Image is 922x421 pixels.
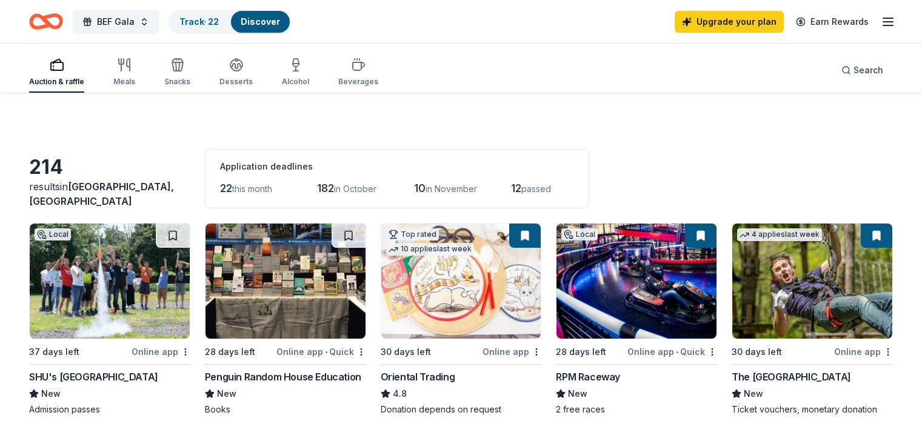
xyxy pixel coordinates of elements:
[426,184,477,194] span: in November
[169,10,291,34] button: Track· 22Discover
[132,344,190,359] div: Online app
[338,53,378,93] button: Beverages
[386,243,474,256] div: 10 applies last week
[164,53,190,93] button: Snacks
[29,223,190,416] a: Image for SHU's Discovery Science Center & PlanetariumLocal37 days leftOnline appSHU's [GEOGRAPHI...
[35,228,71,240] div: Local
[205,345,255,359] div: 28 days left
[832,58,893,82] button: Search
[511,182,521,194] span: 12
[282,53,309,93] button: Alcohol
[854,63,883,78] span: Search
[205,403,366,416] div: Books
[732,223,893,416] a: Image for The Adventure Park4 applieslast week30 days leftOnline appThe [GEOGRAPHIC_DATA]NewTicke...
[381,345,431,359] div: 30 days left
[220,182,232,194] span: 22
[179,16,219,27] a: Track· 22
[834,344,893,359] div: Online app
[29,179,190,208] div: results
[381,403,542,416] div: Donation depends on request
[732,345,782,359] div: 30 days left
[205,224,366,339] img: Image for Penguin Random House Education
[219,53,253,93] button: Desserts
[97,15,135,29] span: BEF Gala
[521,184,551,194] span: passed
[393,386,407,401] span: 4.8
[232,184,272,194] span: this month
[561,228,598,240] div: Local
[789,11,876,33] a: Earn Rewards
[338,77,378,87] div: Beverages
[217,386,236,401] span: New
[556,370,620,384] div: RPM Raceway
[483,344,541,359] div: Online app
[568,386,587,401] span: New
[29,181,174,207] span: [GEOGRAPHIC_DATA], [GEOGRAPHIC_DATA]
[29,181,174,207] span: in
[29,155,190,179] div: 214
[73,10,159,34] button: BEF Gala
[732,224,892,339] img: Image for The Adventure Park
[29,7,63,36] a: Home
[276,344,366,359] div: Online app Quick
[627,344,717,359] div: Online app Quick
[164,77,190,87] div: Snacks
[556,224,717,339] img: Image for RPM Raceway
[29,370,158,384] div: SHU's [GEOGRAPHIC_DATA]
[41,386,61,401] span: New
[676,347,678,357] span: •
[381,370,455,384] div: Oriental Trading
[556,345,606,359] div: 28 days left
[30,224,190,339] img: Image for SHU's Discovery Science Center & Planetarium
[219,77,253,87] div: Desserts
[737,228,822,241] div: 4 applies last week
[241,16,280,27] a: Discover
[732,370,851,384] div: The [GEOGRAPHIC_DATA]
[744,386,763,401] span: New
[205,223,366,416] a: Image for Penguin Random House Education28 days leftOnline app•QuickPenguin Random House Educatio...
[732,403,893,416] div: Ticket vouchers, monetary donation
[556,403,717,416] div: 2 free races
[325,347,327,357] span: •
[113,53,135,93] button: Meals
[317,182,334,194] span: 182
[29,53,84,93] button: Auction & raffle
[29,345,79,359] div: 37 days left
[414,182,426,194] span: 10
[334,184,376,194] span: in October
[29,77,84,87] div: Auction & raffle
[29,403,190,416] div: Admission passes
[381,223,542,416] a: Image for Oriental TradingTop rated10 applieslast week30 days leftOnline appOriental Trading4.8Do...
[675,11,784,33] a: Upgrade your plan
[113,77,135,87] div: Meals
[205,370,361,384] div: Penguin Random House Education
[220,159,574,174] div: Application deadlines
[381,224,541,339] img: Image for Oriental Trading
[386,228,439,240] div: Top rated
[556,223,717,416] a: Image for RPM RacewayLocal28 days leftOnline app•QuickRPM RacewayNew2 free races
[282,77,309,87] div: Alcohol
